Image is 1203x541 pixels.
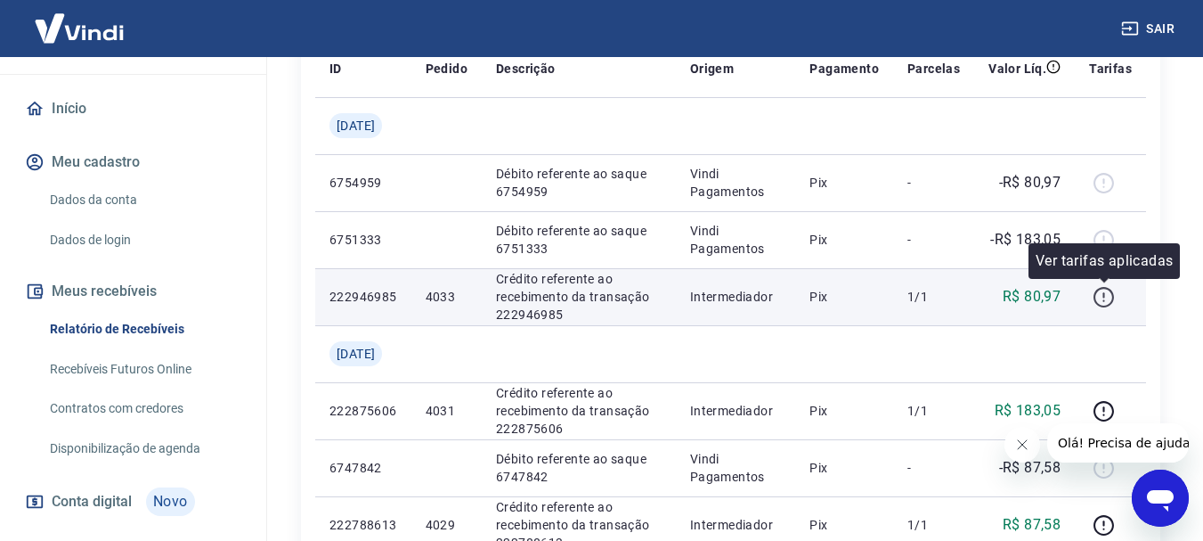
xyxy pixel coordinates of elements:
[999,172,1061,193] p: -R$ 80,97
[690,402,782,420] p: Intermediador
[21,480,245,523] a: Conta digitalNovo
[329,402,397,420] p: 222875606
[1089,60,1132,78] p: Tarifas
[809,174,879,192] p: Pix
[1036,250,1173,272] p: Ver tarifas aplicadas
[809,231,879,249] p: Pix
[496,384,662,438] p: Crédito referente ao recebimento da transação 222875606
[690,516,782,534] p: Intermediador
[496,222,662,258] p: Débito referente ao saque 6751333
[43,182,245,218] a: Dados da conta
[337,345,375,363] span: [DATE]
[496,60,556,78] p: Descrição
[426,402,467,420] p: 4031
[146,488,195,516] span: Novo
[426,60,467,78] p: Pedido
[907,402,960,420] p: 1/1
[809,288,879,306] p: Pix
[426,288,467,306] p: 4033
[329,459,397,477] p: 6747842
[907,174,960,192] p: -
[809,516,879,534] p: Pix
[907,231,960,249] p: -
[690,60,734,78] p: Origem
[21,272,245,311] button: Meus recebíveis
[496,450,662,486] p: Débito referente ao saque 6747842
[496,165,662,201] p: Débito referente ao saque 6754959
[988,60,1046,78] p: Valor Líq.
[690,165,782,201] p: Vindi Pagamentos
[809,402,879,420] p: Pix
[43,351,245,388] a: Recebíveis Futuros Online
[52,489,132,514] span: Conta digital
[990,229,1061,250] p: -R$ 183,05
[690,450,782,486] p: Vindi Pagamentos
[809,60,879,78] p: Pagamento
[1003,514,1061,536] p: R$ 87,58
[43,311,245,348] a: Relatório de Recebíveis
[1003,286,1061,307] p: R$ 80,97
[329,174,397,192] p: 6754959
[21,89,245,128] a: Início
[329,231,397,249] p: 6751333
[329,288,397,306] p: 222946985
[21,1,137,55] img: Vindi
[43,430,245,467] a: Disponibilização de agenda
[907,459,960,477] p: -
[907,516,960,534] p: 1/1
[1004,427,1040,463] iframe: Fechar mensagem
[43,222,245,258] a: Dados de login
[43,390,245,427] a: Contratos com credores
[907,288,960,306] p: 1/1
[329,516,397,534] p: 222788613
[21,143,245,182] button: Meu cadastro
[496,270,662,324] p: Crédito referente ao recebimento da transação 222946985
[999,457,1061,479] p: -R$ 87,58
[337,117,375,135] span: [DATE]
[690,222,782,258] p: Vindi Pagamentos
[1118,12,1182,45] button: Sair
[1047,423,1189,463] iframe: Mensagem da empresa
[690,288,782,306] p: Intermediador
[995,400,1061,422] p: R$ 183,05
[426,516,467,534] p: 4029
[1132,470,1189,527] iframe: Botão para abrir a janela de mensagens
[907,60,960,78] p: Parcelas
[11,12,150,27] span: Olá! Precisa de ajuda?
[809,459,879,477] p: Pix
[329,60,342,78] p: ID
